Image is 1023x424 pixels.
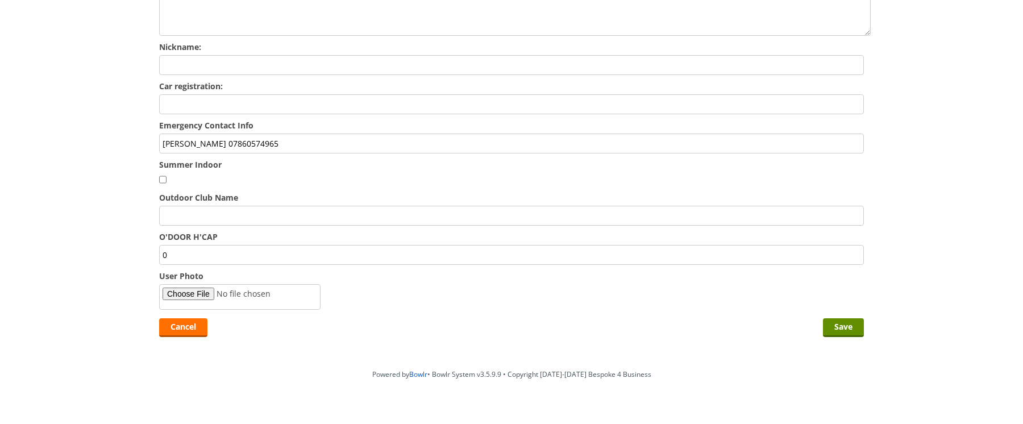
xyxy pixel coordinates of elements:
label: Car registration: [159,81,864,92]
label: User Photo [159,271,864,281]
a: Bowlr [409,369,427,379]
label: O'DOOR H'CAP [159,231,864,242]
span: Powered by • Bowlr System v3.5.9.9 • Copyright [DATE]-[DATE] Bespoke 4 Business [372,369,651,379]
label: Outdoor Club Name [159,192,864,203]
a: Cancel [159,318,207,337]
label: Nickname: [159,41,864,52]
input: Save [823,318,864,337]
label: Emergency Contact Info [159,120,864,131]
label: Summer Indoor [159,159,864,170]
